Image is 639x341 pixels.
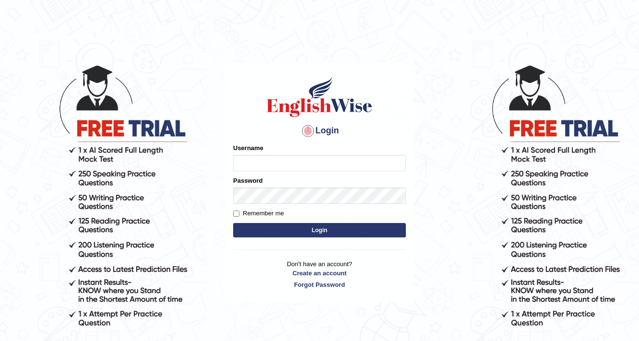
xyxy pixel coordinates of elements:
label: Username [233,143,263,153]
input: Remember me [233,211,239,217]
a: Create an account [233,269,406,278]
button: Login [233,223,406,237]
img: Logo of English Wise sign in for intelligent practice with AI [265,75,374,118]
label: Remember me [233,209,284,218]
p: Don't have an account? [233,259,406,289]
label: Password [233,176,262,185]
a: Forgot Password [233,280,406,289]
h4: Login [233,123,406,139]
